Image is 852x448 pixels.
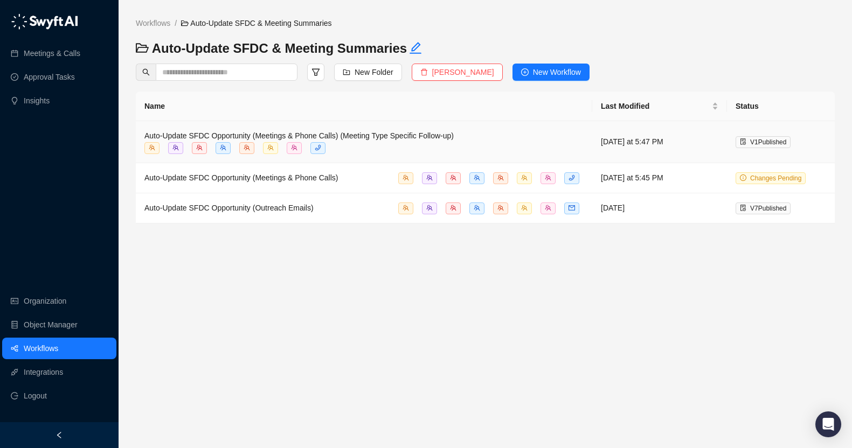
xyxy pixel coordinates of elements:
span: team [220,144,226,151]
span: team [291,144,297,151]
span: team [426,174,433,181]
span: Auto-Update SFDC Opportunity (Meetings & Phone Calls) (Meeting Type Specific Follow-up) [144,131,454,140]
span: V 7 Published [750,205,786,212]
li: / [175,17,177,29]
span: Logout [24,385,47,407]
th: Status [727,92,835,121]
span: team [267,144,274,151]
span: team [196,144,203,151]
span: [PERSON_NAME] [432,66,494,78]
span: team [545,174,551,181]
span: team [474,205,480,211]
span: folder-add [343,68,350,76]
span: team [545,205,551,211]
span: phone [315,144,321,151]
span: folder-open [136,41,149,54]
a: Workflows [134,17,172,29]
a: Integrations [24,361,63,383]
span: plus-circle [521,68,529,76]
span: V 1 Published [750,138,786,146]
th: Name [136,92,592,121]
span: left [56,431,63,439]
span: Changes Pending [750,174,801,182]
a: Insights [24,90,50,111]
td: [DATE] at 5:47 PM [592,121,727,163]
span: team [497,205,504,211]
th: Last Modified [592,92,727,121]
a: Object Manager [24,314,78,335]
span: team [450,205,456,211]
button: [PERSON_NAME] [412,64,503,81]
span: search [142,68,150,76]
h3: Auto-Update SFDC & Meeting Summaries [136,40,628,57]
span: mail [569,205,575,211]
a: Organization [24,290,66,312]
span: team [149,144,155,151]
span: team [403,205,409,211]
span: folder-open [181,19,189,27]
button: New Workflow [512,64,590,81]
span: team [244,144,250,151]
span: phone [569,174,575,181]
span: info-circle [740,174,746,181]
span: team [450,174,456,181]
img: logo-05li4sbe.png [11,13,78,30]
div: Open Intercom Messenger [815,411,841,437]
span: Auto-Update SFDC Opportunity (Outreach Emails) [144,204,314,212]
span: team [426,205,433,211]
span: New Folder [355,66,393,78]
span: file-done [740,205,746,211]
span: team [521,205,528,211]
td: [DATE] at 5:45 PM [592,163,727,193]
span: team [172,144,179,151]
a: Workflows [24,338,58,359]
a: Meetings & Calls [24,43,80,64]
span: team [521,174,528,181]
span: edit [409,41,422,54]
span: team [497,174,504,181]
span: file-done [740,138,746,145]
span: filter [311,68,320,76]
span: Auto-Update SFDC & Meeting Summaries [181,19,331,27]
td: [DATE] [592,193,727,223]
button: Edit [409,40,422,57]
span: team [403,174,409,181]
button: New Folder [334,64,402,81]
a: Approval Tasks [24,66,75,88]
span: New Workflow [533,66,581,78]
span: Last Modified [601,100,710,112]
span: Auto-Update SFDC Opportunity (Meetings & Phone Calls) [144,173,338,182]
span: delete [420,68,428,76]
span: logout [11,392,18,400]
span: team [474,174,480,181]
